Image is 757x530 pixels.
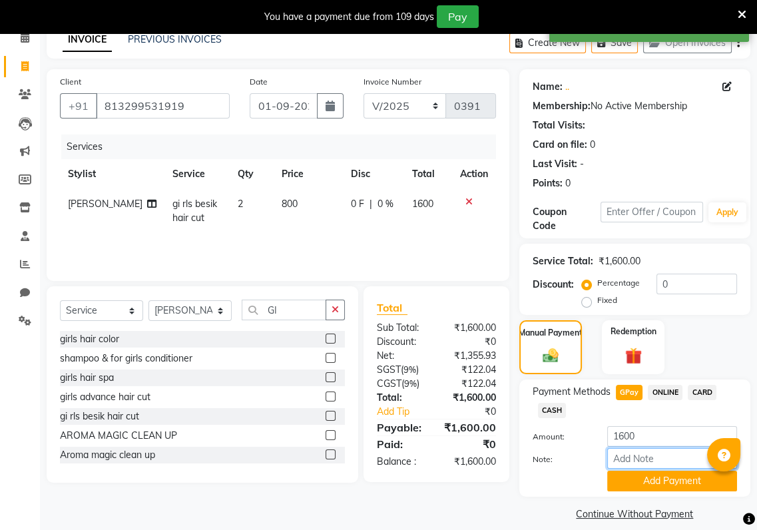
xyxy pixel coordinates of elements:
[377,301,407,315] span: Total
[607,426,737,447] input: Amount
[448,405,506,419] div: ₹0
[597,294,617,306] label: Fixed
[264,10,434,24] div: You have a payment due from 109 days
[367,436,436,452] div: Paid:
[607,471,737,491] button: Add Payment
[128,33,222,45] a: PREVIOUS INVOICES
[643,33,732,53] button: Open Invoices
[597,277,640,289] label: Percentage
[60,332,119,346] div: girls hair color
[377,364,401,376] span: SGST
[367,377,436,391] div: ( )
[351,197,364,211] span: 0 F
[452,159,496,189] th: Action
[509,33,586,53] button: Create New
[436,335,505,349] div: ₹0
[522,507,748,521] a: Continue Without Payment
[364,76,421,88] label: Invoice Number
[343,159,404,189] th: Disc
[533,157,577,171] div: Last Visit:
[68,198,142,210] span: [PERSON_NAME]
[533,99,591,113] div: Membership:
[377,378,401,390] span: CGST
[538,347,563,365] img: _cash.svg
[404,159,452,189] th: Total
[688,385,716,400] span: CARD
[436,436,505,452] div: ₹0
[60,76,81,88] label: Client
[436,321,505,335] div: ₹1,600.00
[367,335,436,349] div: Discount:
[580,157,584,171] div: -
[436,363,505,377] div: ₹122.04
[599,254,640,268] div: ₹1,600.00
[533,176,563,190] div: Points:
[60,448,155,462] div: Aroma magic clean up
[60,429,177,443] div: AROMA MAGIC CLEAN UP
[367,363,436,377] div: ( )
[611,326,656,338] label: Redemption
[523,431,597,443] label: Amount:
[250,76,268,88] label: Date
[436,349,505,363] div: ₹1,355.93
[367,321,436,335] div: Sub Total:
[648,385,682,400] span: ONLINE
[436,455,505,469] div: ₹1,600.00
[60,390,150,404] div: girls advance hair cut
[273,159,342,189] th: Price
[367,405,448,419] a: Add Tip
[616,385,643,400] span: GPay
[367,419,434,435] div: Payable:
[60,93,97,119] button: +91
[533,80,563,94] div: Name:
[412,198,433,210] span: 1600
[61,134,506,159] div: Services
[601,202,703,222] input: Enter Offer / Coupon Code
[404,378,417,389] span: 9%
[367,455,436,469] div: Balance :
[281,198,297,210] span: 800
[533,205,601,233] div: Coupon Code
[533,254,593,268] div: Service Total:
[60,409,139,423] div: gi rls besik hair cut
[242,300,326,320] input: Search or Scan
[590,138,595,152] div: 0
[565,176,571,190] div: 0
[436,377,505,391] div: ₹122.04
[367,349,436,363] div: Net:
[437,5,479,28] button: Pay
[436,391,505,405] div: ₹1,600.00
[533,385,611,399] span: Payment Methods
[367,391,436,405] div: Total:
[60,352,192,366] div: shampoo & for girls conditioner
[238,198,243,210] span: 2
[96,93,230,119] input: Search by Name/Mobile/Email/Code
[403,364,416,375] span: 9%
[708,202,746,222] button: Apply
[565,80,569,94] a: ..
[533,119,585,132] div: Total Visits:
[533,99,737,113] div: No Active Membership
[164,159,230,189] th: Service
[607,448,737,469] input: Add Note
[533,278,574,292] div: Discount:
[230,159,273,189] th: Qty
[60,371,114,385] div: girls hair spa
[620,346,647,366] img: _gift.svg
[378,197,393,211] span: 0 %
[60,159,164,189] th: Stylist
[519,327,583,339] label: Manual Payment
[370,197,372,211] span: |
[591,33,638,53] button: Save
[172,198,217,224] span: gi rls besik hair cut
[434,419,506,435] div: ₹1,600.00
[538,403,567,418] span: CASH
[523,453,597,465] label: Note:
[533,138,587,152] div: Card on file:
[63,28,112,52] a: INVOICE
